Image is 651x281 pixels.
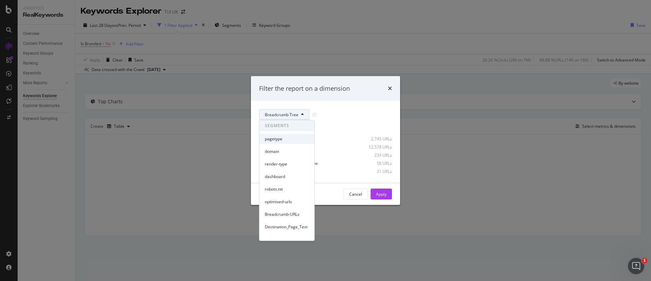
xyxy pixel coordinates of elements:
button: Cancel [343,189,368,199]
span: Breadcrumb Tree [265,112,298,118]
div: Apply [376,191,387,197]
div: 234 URLs [359,152,392,158]
span: domain [265,148,309,155]
div: Filter the report on a dimension [259,84,350,93]
span: SEGMENTS [259,120,314,131]
span: Breadcrumb-URLs [265,211,309,217]
button: Breadcrumb Tree [259,109,310,120]
div: Select all data available [259,125,392,131]
span: robots.txt [265,186,309,192]
div: 12,578 URLs [359,144,392,150]
iframe: Intercom live chat [628,258,644,274]
div: 2,745 URLs [359,136,392,142]
span: pagetype_qualifiers [265,236,309,243]
span: render-type [265,161,309,167]
div: 31 URLs [359,169,392,174]
span: dashboard [265,174,309,180]
div: times [388,84,392,93]
span: 1 [642,258,647,263]
div: Cancel [349,191,362,197]
div: modal [251,76,400,205]
div: 58 URLs [359,160,392,166]
button: Apply [371,189,392,199]
span: Destination_Page_Test [265,224,309,230]
span: pagetype [265,136,309,142]
span: optimised-urls [265,199,309,205]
